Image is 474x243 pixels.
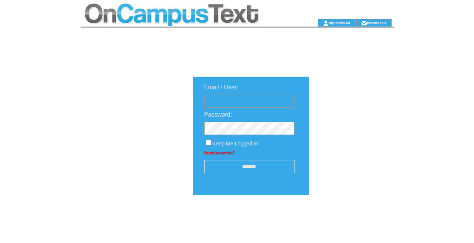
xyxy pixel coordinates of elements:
[329,20,350,25] a: my account
[204,111,232,118] span: Password:
[331,214,368,223] img: transparent.png;jsessionid=10861887EFFD1BBF94DC65F4DC9BF35F
[323,20,329,26] img: account_icon.gif;jsessionid=10861887EFFD1BBF94DC65F4DC9BF35F
[361,20,367,26] img: contact_us_icon.gif;jsessionid=10861887EFFD1BBF94DC65F4DC9BF35F
[204,150,235,154] a: Forgot password?
[367,20,387,25] a: contact us
[212,141,258,147] span: Keep Me Logged In
[204,84,239,90] span: Email / User:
